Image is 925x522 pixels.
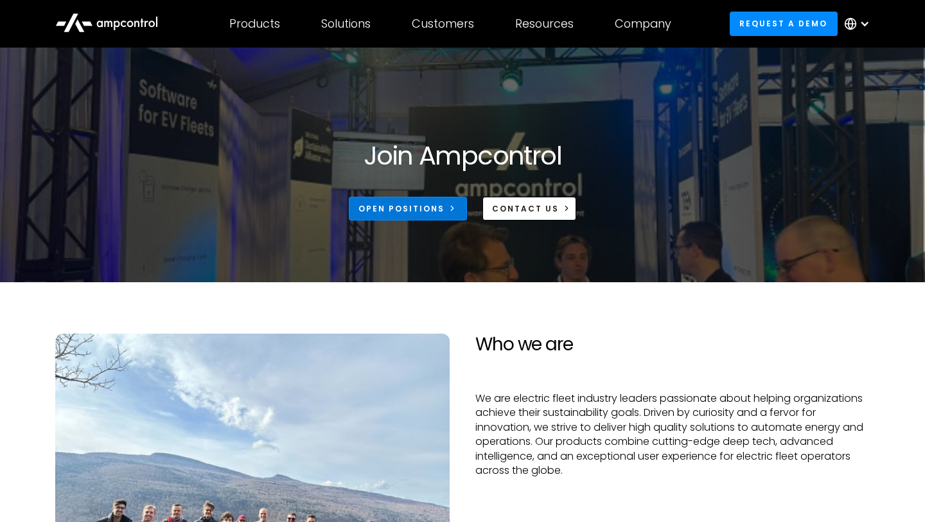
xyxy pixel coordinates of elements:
[615,17,671,31] div: Company
[482,197,577,221] a: CONTACT US
[412,17,474,31] div: Customers
[358,203,445,215] div: Open Positions
[730,12,838,35] a: Request a demo
[515,17,574,31] div: Resources
[364,140,561,171] h1: Join Ampcontrol
[475,392,870,478] p: We are electric fleet industry leaders passionate about helping organizations achieve their susta...
[321,17,371,31] div: Solutions
[492,203,559,215] div: CONTACT US
[349,197,467,221] a: Open Positions
[475,334,870,355] h2: Who we are
[229,17,280,31] div: Products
